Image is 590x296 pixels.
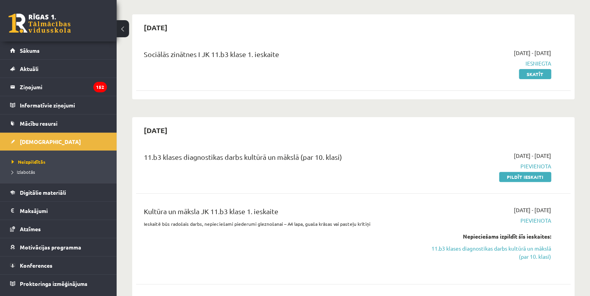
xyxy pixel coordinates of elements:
[10,114,107,132] a: Mācību resursi
[20,78,107,96] legend: Ziņojumi
[423,162,551,170] span: Pievienota
[20,244,81,251] span: Motivācijas programma
[136,18,175,36] h2: [DATE]
[10,42,107,59] a: Sākums
[10,78,107,96] a: Ziņojumi152
[10,256,107,274] a: Konferences
[20,47,40,54] span: Sākums
[20,262,52,269] span: Konferences
[499,172,551,182] a: Pildīt ieskaiti
[20,138,81,145] span: [DEMOGRAPHIC_DATA]
[10,275,107,293] a: Proktoringa izmēģinājums
[12,158,109,165] a: Neizpildītās
[12,159,45,165] span: Neizpildītās
[10,60,107,78] a: Aktuāli
[10,238,107,256] a: Motivācijas programma
[9,14,71,33] a: Rīgas 1. Tālmācības vidusskola
[10,220,107,238] a: Atzīmes
[519,69,551,79] a: Skatīt
[423,244,551,261] a: 11.b3 klases diagnostikas darbs kultūrā un mākslā (par 10. klasi)
[514,206,551,214] span: [DATE] - [DATE]
[10,202,107,220] a: Maksājumi
[423,59,551,68] span: Iesniegta
[12,168,109,175] a: Izlabotās
[20,120,58,127] span: Mācību resursi
[514,49,551,57] span: [DATE] - [DATE]
[10,183,107,201] a: Digitālie materiāli
[20,96,107,114] legend: Informatīvie ziņojumi
[144,49,412,63] div: Sociālās zinātnes I JK 11.b3 klase 1. ieskaite
[93,82,107,92] i: 152
[20,202,107,220] legend: Maksājumi
[423,216,551,225] span: Pievienota
[144,206,412,220] div: Kultūra un māksla JK 11.b3 klase 1. ieskaite
[12,169,35,175] span: Izlabotās
[20,225,41,232] span: Atzīmes
[10,133,107,151] a: [DEMOGRAPHIC_DATA]
[423,232,551,241] div: Nepieciešams izpildīt šīs ieskaites:
[20,280,87,287] span: Proktoringa izmēģinājums
[20,189,66,196] span: Digitālie materiāli
[20,65,38,72] span: Aktuāli
[10,96,107,114] a: Informatīvie ziņojumi
[144,152,412,166] div: 11.b3 klases diagnostikas darbs kultūrā un mākslā (par 10. klasi)
[514,152,551,160] span: [DATE] - [DATE]
[144,220,412,227] p: Ieskaitē būs radošais darbs, nepieciešami piederumi gleznošanai – A4 lapa, guaša krāsas vai paste...
[136,121,175,139] h2: [DATE]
